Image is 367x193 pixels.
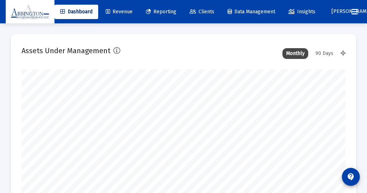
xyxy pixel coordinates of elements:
[323,4,346,19] button: [PERSON_NAME]
[54,5,98,19] a: Dashboard
[347,173,355,181] mat-icon: contact_support
[228,9,275,15] span: Data Management
[11,5,49,19] img: Dashboard
[312,48,337,59] div: 90 Days
[100,5,138,19] a: Revenue
[190,9,214,15] span: Clients
[22,45,110,56] h2: Assets Under Management
[184,5,220,19] a: Clients
[283,5,321,19] a: Insights
[140,5,182,19] a: Reporting
[146,9,176,15] span: Reporting
[222,5,281,19] a: Data Management
[106,9,133,15] span: Revenue
[60,9,92,15] span: Dashboard
[289,9,315,15] span: Insights
[282,48,308,59] div: Monthly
